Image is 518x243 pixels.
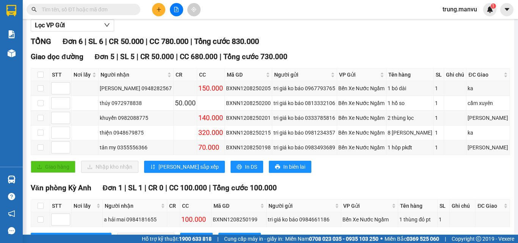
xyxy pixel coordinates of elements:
[225,140,273,155] td: BXNN1208250198
[120,52,135,61] span: SL 5
[150,164,155,170] span: sort-ascending
[35,20,65,30] span: Lọc VP Gửi
[100,143,172,152] div: tân my 0355556366
[434,69,444,81] th: SL
[435,84,443,92] div: 1
[226,99,271,107] div: BXNN1208250200
[159,163,219,171] span: [PERSON_NAME] sắp xếp
[225,125,273,140] td: BXNN1208250215
[31,37,51,46] span: TỔNG
[95,52,115,61] span: Đơn 5
[8,210,15,217] span: notification
[181,214,210,225] div: 100.000
[245,163,257,171] span: In DS
[152,3,165,16] button: plus
[468,71,502,79] span: ĐC Giao
[144,183,146,192] span: |
[213,202,259,210] span: Mã GD
[223,52,287,61] span: Tổng cước 730.000
[338,143,385,152] div: Bến Xe Nước Ngầm
[31,183,91,192] span: Văn phòng Kỳ Anh
[213,215,265,224] div: BXNN1208250199
[31,161,75,173] button: uploadGiao hàng
[140,52,174,61] span: CR 50.000
[103,183,123,192] span: Đơn 1
[342,215,397,224] div: Bến Xe Nước Ngầm
[487,6,493,13] img: icon-new-feature
[116,52,118,61] span: |
[124,183,126,192] span: |
[388,143,433,152] div: 1 hôp pkđt
[398,200,438,212] th: Tên hàng
[226,129,271,137] div: BXNN1208250215
[149,37,188,46] span: CC 780.000
[8,176,16,183] img: warehouse-icon
[477,202,502,210] span: ĐC Giao
[217,235,218,243] span: |
[180,52,218,61] span: CC 680.000
[81,161,138,173] button: downloadNhập kho nhận
[337,125,386,140] td: Bến Xe Nước Ngầm
[273,84,336,92] div: tri giá ko báo 0967793765
[224,235,283,243] span: Cung cấp máy in - giấy in:
[220,52,221,61] span: |
[142,235,212,243] span: Hỗ trợ kỹ thuật:
[170,3,183,16] button: file-add
[380,237,383,240] span: ⚪️
[476,236,481,241] span: copyright
[444,69,466,81] th: Ghi chú
[468,129,508,137] div: ka
[407,236,439,242] strong: 0369 525 060
[337,81,386,96] td: Bến Xe Nước Ngầm
[74,202,95,210] span: Nơi lấy
[450,200,476,212] th: Ghi chú
[100,99,172,107] div: thúy 0972978838
[169,183,207,192] span: CC 100.000
[435,114,443,122] div: 1
[436,5,483,14] span: trung.manvu
[435,129,443,137] div: 1
[341,212,398,227] td: Bến Xe Nước Ngầm
[273,143,336,152] div: tri giá ko báo 0983493689
[388,99,433,107] div: 1 hồ so
[31,7,37,12] span: search
[179,236,212,242] strong: 1900 633 818
[85,37,86,46] span: |
[104,215,165,224] div: a hải mai 0984181655
[439,215,448,224] div: 1
[213,183,277,192] span: Tổng cước 100.000
[339,71,378,79] span: VP Gửi
[227,71,265,79] span: Mã GD
[8,30,16,38] img: solution-icon
[100,84,172,92] div: [PERSON_NAME] 0948282567
[435,99,443,107] div: 1
[445,235,446,243] span: |
[31,52,83,61] span: Giao dọc đường
[88,37,103,46] span: SL 6
[42,5,131,14] input: Tìm tên, số ĐT hoặc mã đơn
[165,183,167,192] span: |
[226,84,271,92] div: BXNN1208250205
[268,202,333,210] span: Người gửi
[148,183,163,192] span: CR 0
[385,235,439,243] span: Miền Bắc
[399,215,436,224] div: 1 thùng đỏ pt
[167,200,180,212] th: CR
[468,143,508,152] div: [PERSON_NAME]
[198,83,223,94] div: 150.000
[225,111,273,125] td: BXNN1208250201
[468,114,508,122] div: [PERSON_NAME]
[174,7,179,12] span: file-add
[388,114,433,122] div: 2 thùng lọc
[468,99,508,107] div: cẩm xuyên
[100,71,166,79] span: Người nhận
[338,99,385,107] div: Bến Xe Nước Ngầm
[8,49,16,57] img: warehouse-icon
[176,52,178,61] span: |
[273,114,336,122] div: tri giá ko báo 0333785816
[492,3,494,9] span: 1
[283,163,305,171] span: In biên lai
[128,183,143,192] span: SL 1
[274,71,329,79] span: Người gửi
[268,215,340,224] div: tri giá ko báo 0984661186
